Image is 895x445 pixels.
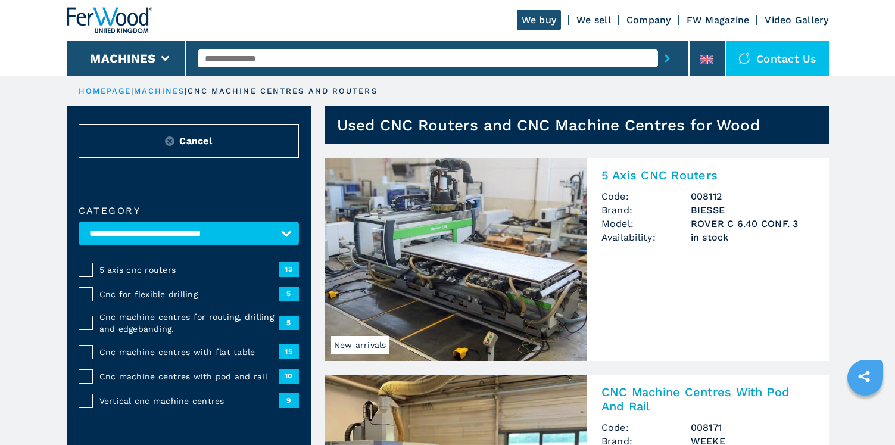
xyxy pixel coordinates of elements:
[844,391,886,436] iframe: Chat
[79,206,299,216] label: Category
[337,116,760,135] h1: Used CNC Routers and CNC Machine Centres for Wood
[331,336,389,354] span: New arrivals
[726,41,829,76] div: Contact us
[79,124,299,158] button: ResetCancel
[626,14,671,26] a: Company
[691,203,815,217] h3: BIESSE
[99,395,279,407] span: Vertical cnc machine centres
[188,86,378,97] p: cnc machine centres and routers
[738,52,750,64] img: Contact us
[99,264,279,276] span: 5 axis cnc routers
[601,203,691,217] span: Brand:
[691,421,815,434] h3: 008171
[601,217,691,231] span: Model:
[325,158,587,361] img: 5 Axis CNC Routers BIESSE ROVER C 6.40 CONF. 3
[79,86,132,95] a: HOMEPAGE
[279,287,299,301] span: 5
[134,86,185,95] a: machines
[576,14,611,26] a: We sell
[185,86,187,95] span: |
[658,45,676,72] button: submit-button
[99,371,279,382] span: Cnc machine centres with pod and rail
[279,369,299,383] span: 10
[601,168,815,182] h2: 5 Axis CNC Routers
[691,231,815,244] span: in stock
[279,262,299,276] span: 13
[601,385,815,413] h2: CNC Machine Centres With Pod And Rail
[90,51,155,66] button: Machines
[687,14,750,26] a: FW Magazine
[99,346,279,358] span: Cnc machine centres with flat table
[67,7,152,33] img: Ferwood
[279,393,299,407] span: 9
[179,134,212,148] span: Cancel
[849,362,879,391] a: sharethis
[99,311,279,335] span: Cnc machine centres for routing, drilling and edgebanding.
[325,158,829,361] a: 5 Axis CNC Routers BIESSE ROVER C 6.40 CONF. 3New arrivals5 Axis CNC RoutersCode:008112Brand:BIES...
[691,217,815,231] h3: ROVER C 6.40 CONF. 3
[279,316,299,330] span: 5
[165,136,174,146] img: Reset
[691,189,815,203] h3: 008112
[765,14,828,26] a: Video Gallery
[517,10,562,30] a: We buy
[601,231,691,244] span: Availability:
[279,344,299,359] span: 15
[131,86,133,95] span: |
[99,288,279,300] span: Cnc for flexible drilling
[601,421,691,434] span: Code:
[601,189,691,203] span: Code:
